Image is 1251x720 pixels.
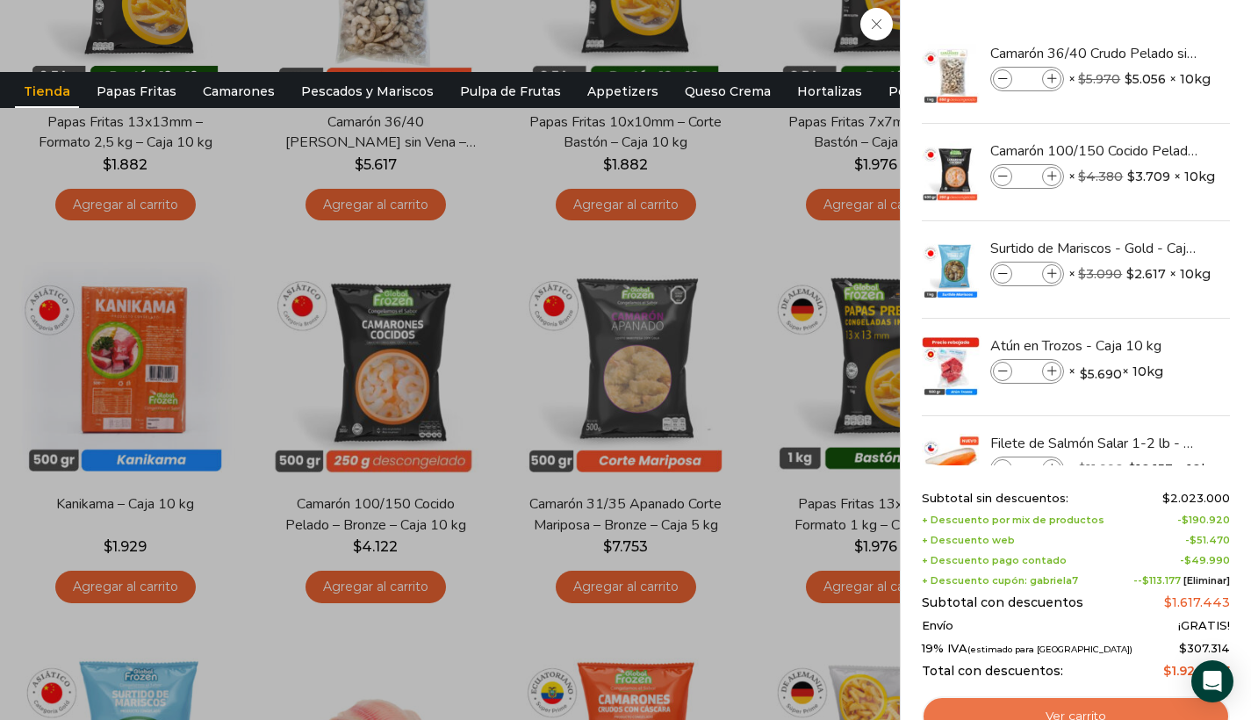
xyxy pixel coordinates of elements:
[990,141,1199,161] a: Camarón 100/150 Cocido Pelado - Bronze - Caja 10 kg
[1164,594,1172,610] span: $
[1177,515,1230,526] span: -
[1133,575,1230,587] span: --
[1190,534,1230,546] bdi: 51.470
[676,75,780,108] a: Queso Crema
[1164,594,1230,610] bdi: 1.617.443
[1163,663,1171,679] span: $
[1191,660,1233,702] div: Open Intercom Messenger
[990,434,1199,453] a: Filete de Salmón Salar 1-2 lb - Super Prime - Caja 10 kg
[579,75,667,108] a: Appetizers
[922,515,1104,526] span: + Descuento por mix de productos
[1162,491,1230,505] bdi: 2.023.000
[922,619,953,633] span: Envío
[1078,266,1086,282] span: $
[1180,555,1230,566] span: -
[194,75,284,108] a: Camarones
[1068,67,1211,91] span: × × 10kg
[1078,169,1123,184] bdi: 4.380
[990,44,1199,63] a: Camarón 36/40 Crudo Pelado sin Vena - Bronze - Caja 10 kg
[1184,554,1230,566] bdi: 49.990
[1068,262,1211,286] span: × × 10kg
[1078,71,1086,87] span: $
[1127,168,1170,185] bdi: 3.709
[1162,491,1170,505] span: $
[880,75,937,108] a: Pollos
[1163,663,1230,679] bdi: 1.924.757
[922,555,1067,566] span: + Descuento pago contado
[451,75,570,108] a: Pulpa de Frutas
[1068,457,1218,481] span: × × 10kg
[1142,574,1181,587] span: 113.177
[1182,514,1189,526] span: $
[1014,362,1040,381] input: Product quantity
[1178,619,1230,633] span: ¡GRATIS!
[922,595,1083,610] span: Subtotal con descuentos
[292,75,442,108] a: Pescados y Mariscos
[1078,461,1086,477] span: $
[788,75,871,108] a: Hortalizas
[88,75,185,108] a: Papas Fritas
[922,642,1132,656] span: 19% IVA
[1183,574,1230,587] a: [Eliminar]
[1014,167,1040,186] input: Product quantity
[1126,265,1166,283] bdi: 2.617
[1184,554,1191,566] span: $
[1080,365,1088,383] span: $
[1078,461,1124,477] bdi: 11.990
[1190,534,1197,546] span: $
[15,75,79,108] a: Tienda
[922,535,1015,546] span: + Descuento web
[1080,365,1122,383] bdi: 5.690
[1128,460,1136,478] span: $
[1126,265,1134,283] span: $
[1078,266,1122,282] bdi: 3.090
[990,239,1199,258] a: Surtido de Mariscos - Gold - Caja 10 kg
[1068,359,1163,384] span: × × 10kg
[1078,169,1086,184] span: $
[1182,514,1230,526] bdi: 190.920
[1014,459,1040,479] input: Product quantity
[1078,71,1120,87] bdi: 5.970
[1068,164,1215,189] span: × × 10kg
[967,644,1132,654] small: (estimado para [GEOGRAPHIC_DATA])
[1142,574,1149,587] span: $
[990,336,1199,356] a: Atún en Trozos - Caja 10 kg
[1179,641,1230,655] span: 307.314
[1014,264,1040,284] input: Product quantity
[1128,460,1173,478] bdi: 10.153
[1127,168,1135,185] span: $
[1179,641,1187,655] span: $
[922,575,1078,587] span: + Descuento cupón: gabriela7
[1125,70,1166,88] bdi: 5.056
[1014,69,1040,89] input: Product quantity
[922,492,1068,506] span: Subtotal sin descuentos:
[1185,535,1230,546] span: -
[1125,70,1132,88] span: $
[922,664,1063,679] span: Total con descuentos:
